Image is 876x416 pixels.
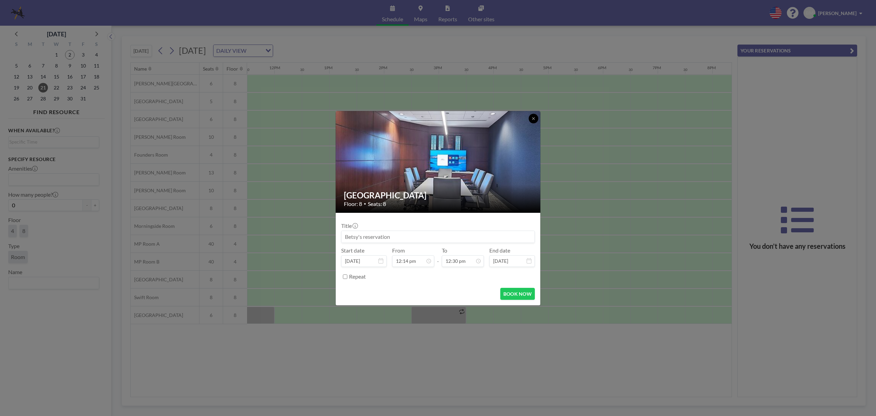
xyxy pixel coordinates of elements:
span: Seats: 8 [368,200,386,207]
label: Repeat [349,273,366,280]
span: - [437,249,439,265]
label: Start date [341,247,364,254]
h2: [GEOGRAPHIC_DATA] [344,190,533,200]
button: BOOK NOW [500,288,535,300]
span: Floor: 8 [344,200,362,207]
span: • [364,201,366,206]
input: Betsy's reservation [342,231,534,243]
label: From [392,247,405,254]
label: Title [341,222,357,229]
label: To [442,247,447,254]
img: 537.jpg [336,84,541,239]
label: End date [489,247,510,254]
